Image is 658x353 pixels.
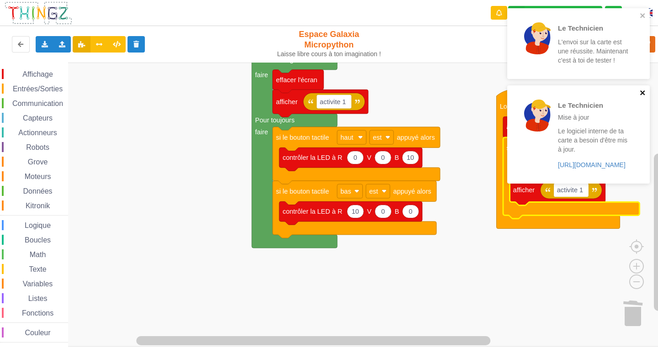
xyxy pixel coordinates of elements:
[282,154,342,161] text: contrôler la LED à R
[255,56,330,63] text: Au démarrage de la carte
[4,1,73,25] img: thingz_logo.png
[276,76,317,84] text: effacer l'écran
[381,154,385,161] text: 0
[513,186,535,194] text: afficher
[397,134,435,141] text: appuyé alors
[557,186,583,194] text: activite 1
[273,50,385,58] div: Laisse libre cours à ton imagination !
[340,188,351,195] text: bas
[21,70,54,78] span: Affichage
[11,85,64,93] span: Entrées/Sorties
[353,154,357,161] text: 0
[276,134,329,141] text: si le bouton tactile
[558,37,629,65] p: L'envoi sur la carte est une réussite. Maintenant c'est à toi de tester !
[558,113,629,122] p: Mise à jour
[24,202,51,210] span: Kitronik
[17,129,58,137] span: Actionneurs
[409,208,412,215] text: 0
[508,6,602,20] div: Ta base fonctionne bien !
[367,154,371,161] text: V
[23,221,52,229] span: Logique
[558,161,626,169] a: [URL][DOMAIN_NAME]
[276,188,329,195] text: si le bouton tactile
[255,116,294,124] text: Pour toujours
[255,71,268,79] text: faire
[558,100,629,110] p: Le Technicien
[381,208,385,215] text: 0
[11,100,64,107] span: Communication
[25,143,51,151] span: Robots
[500,103,553,110] text: Lorsque le bouton
[276,98,298,105] text: afficher
[393,188,431,195] text: appuyé alors
[27,265,48,273] span: Texte
[23,173,53,180] span: Moteurs
[640,89,646,98] button: close
[24,329,52,337] span: Couleur
[21,280,54,288] span: Variables
[282,208,342,215] text: contrôler la LED à R
[394,154,399,161] text: B
[407,154,414,161] text: 10
[369,188,378,195] text: est
[367,208,371,215] text: V
[21,114,54,122] span: Capteurs
[395,208,399,215] text: B
[255,128,268,136] text: faire
[27,295,49,302] span: Listes
[640,12,646,21] button: close
[28,251,48,258] span: Math
[373,134,382,141] text: est
[558,126,629,154] p: Le logiciel interne de ta carte a besoin d'être mis à jour.
[273,29,385,58] div: Espace Galaxia Micropython
[23,236,52,244] span: Boucles
[351,208,359,215] text: 10
[340,134,353,141] text: haut
[320,98,346,105] text: activite 1
[21,309,55,317] span: Fonctions
[27,158,49,166] span: Grove
[558,23,629,33] p: Le Technicien
[22,187,54,195] span: Données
